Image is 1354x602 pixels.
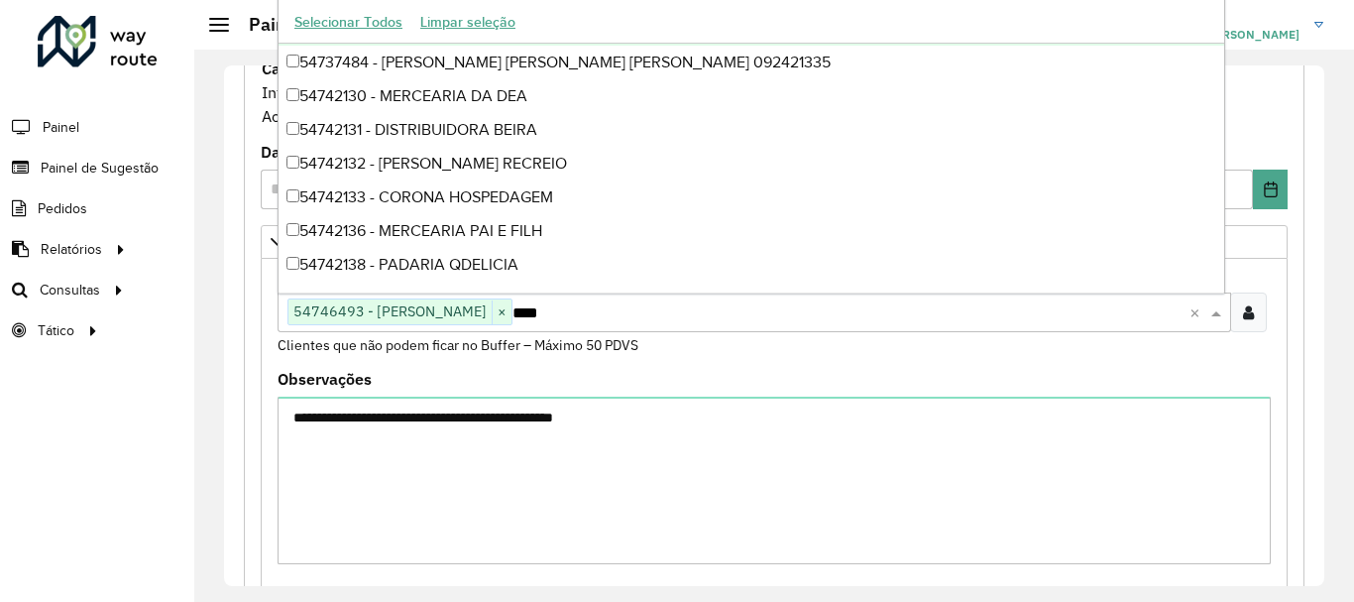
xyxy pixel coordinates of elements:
div: 54742138 - PADARIA QDELICIA [279,248,1224,282]
span: Painel de Sugestão [41,158,159,179]
label: Observações [278,367,372,391]
span: Relatórios [41,239,102,260]
span: Painel [43,117,79,138]
div: 54742136 - MERCEARIA PAI E FILH [279,214,1224,248]
div: Informe a data de inicio, fim e preencha corretamente os campos abaixo. Ao final, você irá pré-vi... [261,56,1288,129]
span: Consultas [40,280,100,301]
span: × [492,301,511,324]
h2: Painel de Sugestão - Editar registro [229,14,541,36]
div: 54742130 - MERCEARIA DA DEA [279,79,1224,113]
span: Pedidos [38,198,87,219]
label: Data de Vigência Inicial [261,140,442,164]
span: Clear all [1189,301,1206,324]
span: 54746493 - [PERSON_NAME] [288,300,492,323]
div: 54742133 - CORONA HOSPEDAGEM [279,181,1224,214]
div: 54737484 - [PERSON_NAME] [PERSON_NAME] [PERSON_NAME] 092421335 [279,46,1224,79]
a: Priorizar Cliente - Não podem ficar no buffer [261,225,1288,259]
small: Clientes que não podem ficar no Buffer – Máximo 50 PDVS [278,336,638,354]
span: Tático [38,320,74,341]
button: Selecionar Todos [285,7,411,38]
strong: Cadastro Painel de sugestão de roteirização: [262,59,589,78]
div: 54742132 - [PERSON_NAME] RECREIO [279,147,1224,181]
div: Priorizar Cliente - Não podem ficar no buffer [261,259,1288,590]
div: 54742131 - DISTRIBUIDORA BEIRA [279,113,1224,147]
button: Limpar seleção [411,7,524,38]
button: Choose Date [1253,170,1288,209]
